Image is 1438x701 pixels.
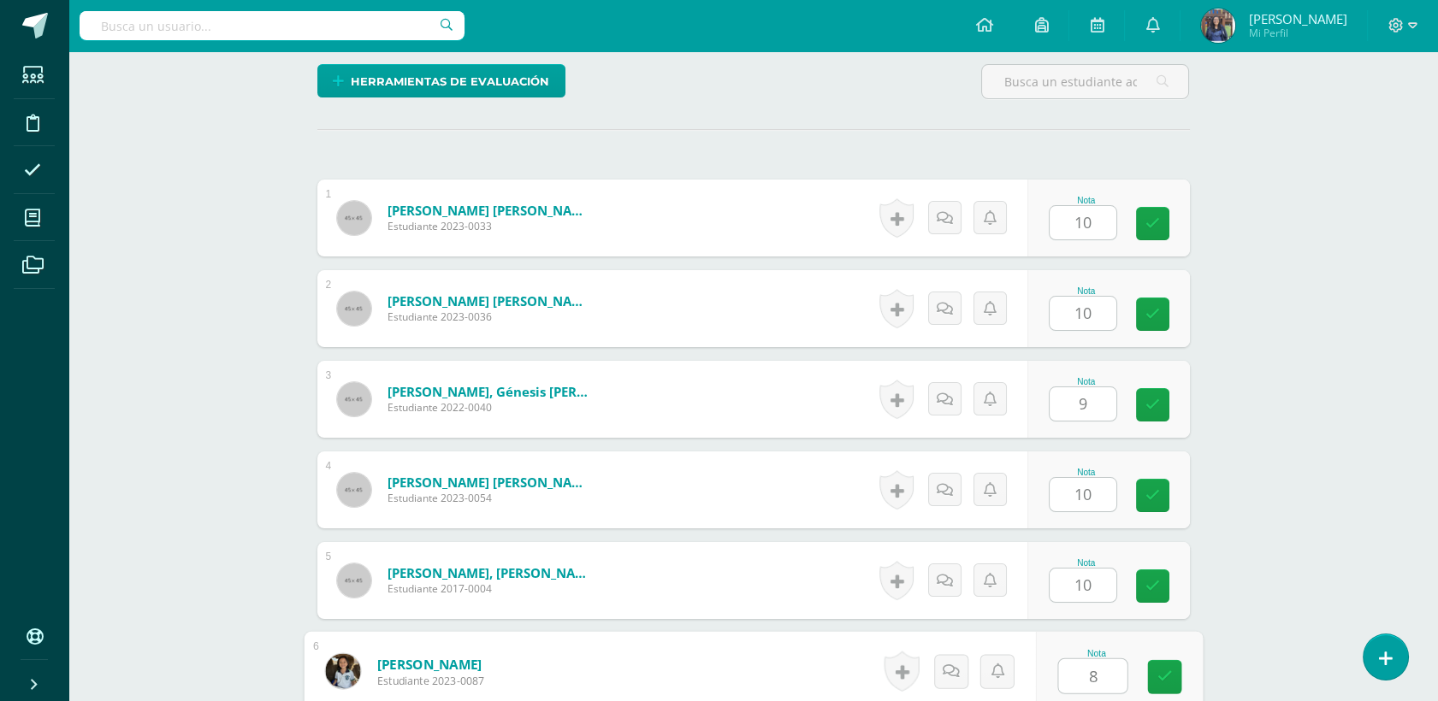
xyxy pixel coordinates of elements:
[1058,659,1127,693] input: 0-10.0
[1049,286,1124,296] div: Nota
[1248,10,1346,27] span: [PERSON_NAME]
[1050,478,1116,511] input: 0-10.0
[337,292,371,326] img: 45x45
[388,383,593,400] a: [PERSON_NAME], Génesis [PERSON_NAME]
[351,66,549,97] span: Herramientas de evaluación
[337,563,371,598] img: 45x45
[1049,558,1124,568] div: Nota
[1049,196,1124,205] div: Nota
[80,11,465,40] input: Busca un usuario...
[1050,387,1116,421] input: 0-10.0
[1057,648,1135,657] div: Nota
[337,382,371,416] img: 45x45
[388,581,593,596] span: Estudiante 2017-0004
[337,473,371,507] img: 45x45
[388,491,593,505] span: Estudiante 2023-0054
[1050,206,1116,239] input: 0-10.0
[388,219,593,233] span: Estudiante 2023-0033
[1050,568,1116,602] input: 0-10.0
[388,564,593,581] a: [PERSON_NAME], [PERSON_NAME]
[325,653,360,688] img: bc4634b6e93c5d972deb438cad95491d.png
[1049,468,1124,477] div: Nota
[1050,297,1116,330] input: 0-10.0
[1049,377,1124,386] div: Nota
[376,655,484,673] a: [PERSON_NAME]
[388,400,593,415] span: Estudiante 2022-0040
[982,65,1188,98] input: Busca un estudiante aquí...
[388,309,593,324] span: Estudiante 2023-0036
[388,474,593,491] a: [PERSON_NAME] [PERSON_NAME]
[388,202,593,219] a: [PERSON_NAME] [PERSON_NAME]
[388,292,593,309] a: [PERSON_NAME] [PERSON_NAME]
[337,201,371,235] img: 45x45
[1248,26,1346,40] span: Mi Perfil
[1201,9,1235,43] img: 97de3abe636775f55b96517d7f939dce.png
[376,673,484,688] span: Estudiante 2023-0087
[317,64,565,97] a: Herramientas de evaluación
